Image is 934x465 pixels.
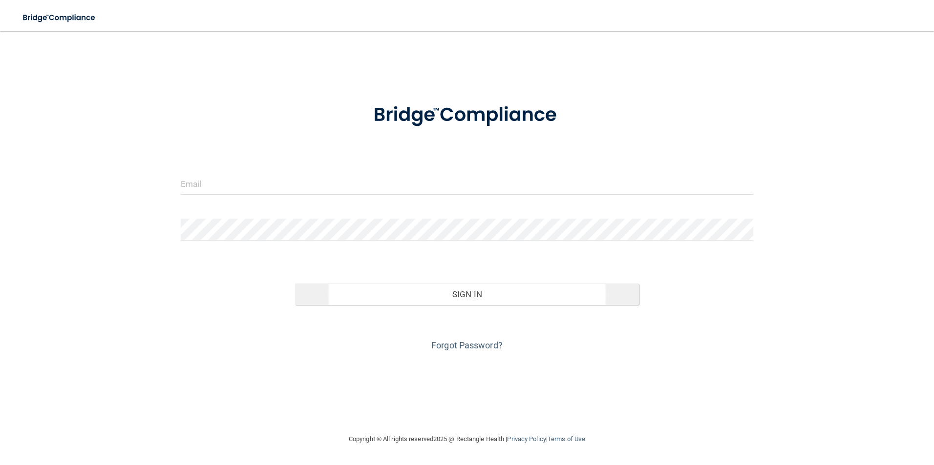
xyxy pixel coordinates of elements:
[431,340,503,350] a: Forgot Password?
[295,283,639,305] button: Sign In
[289,424,645,455] div: Copyright © All rights reserved 2025 @ Rectangle Health | |
[181,173,754,195] input: Email
[353,90,581,141] img: bridge_compliance_login_screen.278c3ca4.svg
[15,8,105,28] img: bridge_compliance_login_screen.278c3ca4.svg
[507,435,546,443] a: Privacy Policy
[548,435,585,443] a: Terms of Use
